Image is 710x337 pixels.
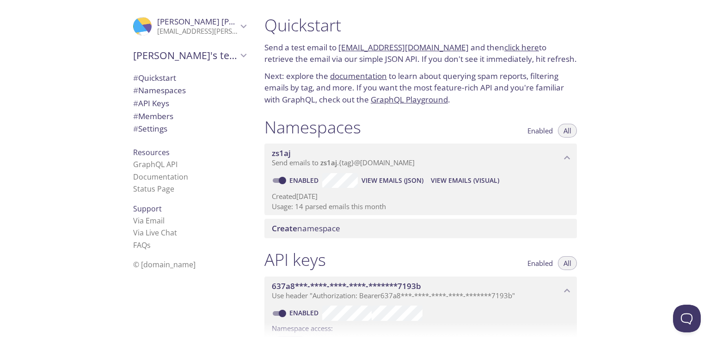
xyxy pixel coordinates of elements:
div: Team Settings [126,122,253,135]
div: Create namespace [264,219,577,238]
h1: Namespaces [264,117,361,138]
button: All [558,124,577,138]
div: Namespaces [126,84,253,97]
span: Send emails to . {tag} @[DOMAIN_NAME] [272,158,415,167]
p: Send a test email to and then to retrieve the email via our simple JSON API. If you don't see it ... [264,42,577,65]
div: Romeo Briones [126,11,253,42]
div: Members [126,110,253,123]
span: [PERSON_NAME] [PERSON_NAME] [157,16,284,27]
a: Documentation [133,172,188,182]
a: click here [504,42,539,53]
span: © [DOMAIN_NAME] [133,259,196,270]
div: API Keys [126,97,253,110]
a: Via Email [133,216,165,226]
div: Quickstart [126,72,253,84]
span: zs1aj [272,148,291,158]
a: documentation [330,71,387,81]
span: Namespaces [133,85,186,96]
div: Romeo's team [126,43,253,67]
a: Status Page [133,184,174,194]
div: zs1aj namespace [264,144,577,172]
p: Usage: 14 parsed emails this month [272,202,569,211]
p: Next: explore the to learn about querying spam reports, filtering emails by tag, and more. If you... [264,70,577,106]
p: [EMAIL_ADDRESS][PERSON_NAME][DOMAIN_NAME] [157,27,238,36]
span: # [133,72,138,83]
span: # [133,123,138,134]
h1: Quickstart [264,15,577,36]
span: Create [272,223,297,234]
span: Quickstart [133,72,176,83]
span: # [133,111,138,121]
button: View Emails (Visual) [427,173,503,188]
a: Enabled [288,308,322,317]
span: # [133,85,138,96]
span: [PERSON_NAME]'s team [133,49,238,62]
span: View Emails (Visual) [431,175,499,186]
a: [EMAIL_ADDRESS][DOMAIN_NAME] [338,42,469,53]
h1: API keys [264,249,326,270]
a: GraphQL API [133,159,177,169]
button: View Emails (JSON) [358,173,427,188]
iframe: Help Scout Beacon - Open [673,305,701,332]
button: Enabled [522,124,558,138]
label: Namespace access: [272,321,333,334]
span: API Keys [133,98,169,108]
span: namespace [272,223,340,234]
span: View Emails (JSON) [361,175,423,186]
span: Resources [133,147,170,157]
a: Via Live Chat [133,228,177,238]
button: All [558,256,577,270]
button: Enabled [522,256,558,270]
span: # [133,98,138,108]
span: zs1aj [320,158,337,167]
span: Settings [133,123,167,134]
span: Members [133,111,173,121]
a: Enabled [288,176,322,185]
span: s [147,240,151,250]
p: Created [DATE] [272,192,569,201]
span: Support [133,204,162,214]
a: GraphQL Playground [371,94,448,105]
a: FAQ [133,240,151,250]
